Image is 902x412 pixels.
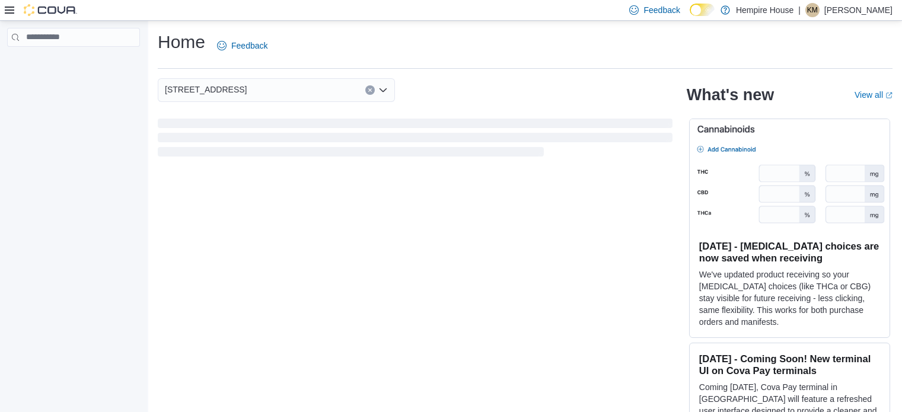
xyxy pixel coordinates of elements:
[212,34,272,58] a: Feedback
[885,92,893,99] svg: External link
[7,49,140,78] nav: Complex example
[158,121,672,159] span: Loading
[690,4,715,16] input: Dark Mode
[158,30,205,54] h1: Home
[824,3,893,17] p: [PERSON_NAME]
[699,353,880,376] h3: [DATE] - Coming Soon! New terminal UI on Cova Pay terminals
[805,3,820,17] div: Katelyn MacBrien
[643,4,680,16] span: Feedback
[365,85,375,95] button: Clear input
[24,4,77,16] img: Cova
[699,269,880,328] p: We've updated product receiving so your [MEDICAL_DATA] choices (like THCa or CBG) stay visible fo...
[736,3,793,17] p: Hempire House
[699,240,880,264] h3: [DATE] - [MEDICAL_DATA] choices are now saved when receiving
[855,90,893,100] a: View allExternal link
[165,82,247,97] span: [STREET_ADDRESS]
[231,40,267,52] span: Feedback
[378,85,388,95] button: Open list of options
[798,3,801,17] p: |
[687,85,774,104] h2: What's new
[807,3,818,17] span: KM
